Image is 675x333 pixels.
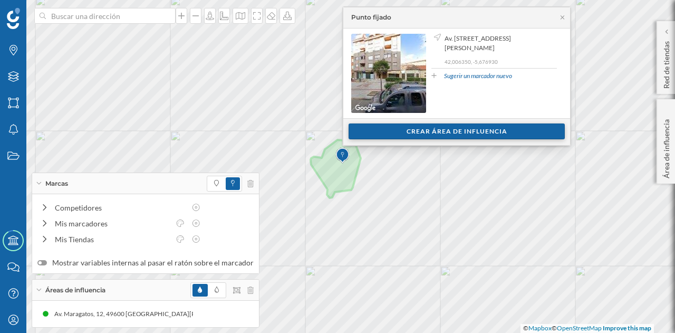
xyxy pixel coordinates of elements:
span: Soporte [21,7,59,17]
span: Av. [STREET_ADDRESS][PERSON_NAME] [445,34,554,53]
div: Mis Tiendas [55,234,170,245]
div: © © [520,324,654,333]
img: Marker [336,145,349,166]
span: Áreas de influencia [45,286,105,295]
a: Sugerir un marcador nuevo [444,71,512,81]
p: Red de tiendas [661,37,672,89]
img: Geoblink Logo [7,8,20,29]
div: Av. Maragatos, 12, 49600 [GEOGRAPHIC_DATA][PERSON_NAME][GEOGRAPHIC_DATA], [GEOGRAPHIC_DATA] (3 mi... [54,309,422,319]
div: Punto fijado [351,13,391,22]
a: OpenStreetMap [557,324,602,332]
span: Marcas [45,179,68,188]
p: Área de influencia [661,115,672,178]
a: Mapbox [528,324,552,332]
div: Competidores [55,202,186,213]
p: 42,006350, -5,676930 [445,58,557,65]
label: Mostrar variables internas al pasar el ratón sobre el marcador [37,258,254,268]
div: Mis marcadores [55,218,170,229]
img: streetview [351,34,426,113]
a: Improve this map [603,324,651,332]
